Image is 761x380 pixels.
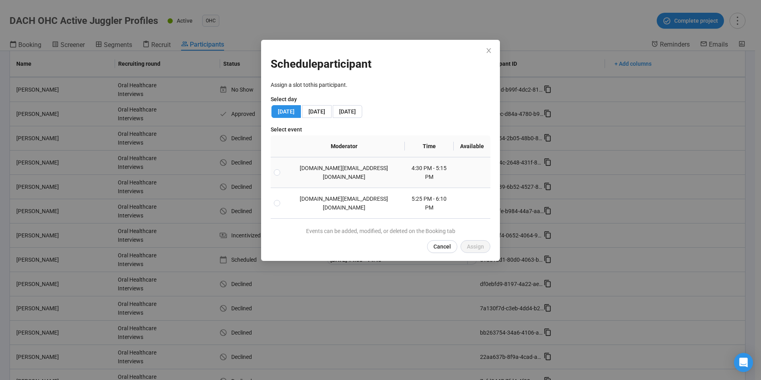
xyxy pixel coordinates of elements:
[271,80,490,89] p: Assign a slot to this participant .
[405,157,454,188] td: 4:30 PM - 5:15 PM
[283,135,405,157] th: Moderator
[427,240,457,253] button: Cancel
[271,95,490,104] p: Select day
[405,188,454,219] td: 5:25 PM - 6:10 PM
[339,108,356,115] span: [DATE]
[271,55,490,73] h1: Schedule participant
[405,135,454,157] th: Time
[283,157,405,188] td: [DOMAIN_NAME][EMAIL_ADDRESS][DOMAIN_NAME]
[271,125,490,134] p: Select event
[271,227,490,235] p: Events can be added, modified, or deleted on the Booking tab
[283,188,405,219] td: [DOMAIN_NAME][EMAIL_ADDRESS][DOMAIN_NAME]
[486,47,492,54] span: close
[454,135,490,157] th: Available
[484,47,493,55] button: Close
[308,108,325,115] span: [DATE]
[467,242,484,251] span: Assign
[433,242,451,251] span: Cancel
[278,108,295,115] span: [DATE]
[461,240,490,253] button: Assign
[734,353,753,372] div: Open Intercom Messenger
